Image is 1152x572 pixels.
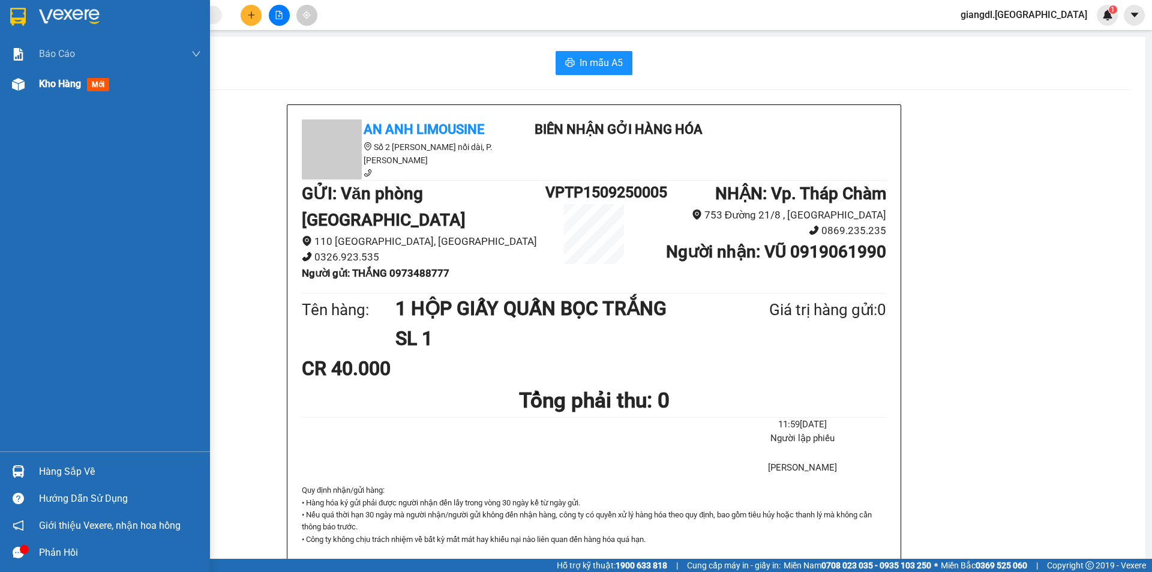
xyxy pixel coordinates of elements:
[545,181,643,204] h1: VPTP1509250005
[1111,5,1115,14] span: 1
[535,122,703,137] b: Biên nhận gởi hàng hóa
[364,169,372,177] span: phone
[1085,561,1094,570] span: copyright
[666,242,886,262] b: Người nhận : VŨ 0919061990
[302,140,518,167] li: Số 2 [PERSON_NAME] nối dài, P. [PERSON_NAME]
[719,461,886,475] li: [PERSON_NAME]
[302,484,886,546] div: Quy định nhận/gửi hàng :
[12,48,25,61] img: solution-icon
[296,5,317,26] button: aim
[809,225,819,235] span: phone
[39,78,81,89] span: Kho hàng
[934,563,938,568] span: ⚪️
[643,223,886,239] li: 0869.235.235
[77,17,115,115] b: Biên nhận gởi hàng hóa
[676,559,678,572] span: |
[976,561,1027,570] strong: 0369 525 060
[302,354,494,384] div: CR 40.000
[395,294,711,324] h1: 1 HỘP GIẤY QUẤN BỌC TRẮNG
[302,11,311,19] span: aim
[1124,5,1145,26] button: caret-down
[39,46,75,61] span: Báo cáo
[87,78,109,91] span: mới
[395,324,711,354] h1: SL 1
[39,544,201,562] div: Phản hồi
[302,267,449,279] b: Người gửi : THẮNG 0973488777
[275,11,283,19] span: file-add
[784,559,931,572] span: Miền Nam
[719,418,886,432] li: 11:59[DATE]
[302,249,545,265] li: 0326.923.535
[302,497,886,509] p: • Hàng hóa ký gửi phải được người nhận đến lấy trong vòng 30 ngày kể từ ngày gửi.
[13,493,24,504] span: question-circle
[556,51,632,75] button: printerIn mẫu A5
[616,561,667,570] strong: 1900 633 818
[711,298,886,322] div: Giá trị hàng gửi: 0
[1102,10,1113,20] img: icon-new-feature
[719,432,886,446] li: Người lập phiếu
[302,509,886,534] p: • Nếu quá thời hạn 30 ngày mà người nhận/người gửi không đến nhận hàng, công ty có quyền xử lý hà...
[10,8,26,26] img: logo-vxr
[13,520,24,531] span: notification
[1129,10,1140,20] span: caret-down
[580,55,623,70] span: In mẫu A5
[13,547,24,558] span: message
[302,298,395,322] div: Tên hàng:
[1036,559,1038,572] span: |
[12,465,25,478] img: warehouse-icon
[302,233,545,250] li: 110 [GEOGRAPHIC_DATA], [GEOGRAPHIC_DATA]
[241,5,262,26] button: plus
[302,236,312,246] span: environment
[692,209,702,220] span: environment
[821,561,931,570] strong: 0708 023 035 - 0935 103 250
[565,58,575,69] span: printer
[951,7,1097,22] span: giangdl.[GEOGRAPHIC_DATA]
[191,49,201,59] span: down
[643,207,886,223] li: 753 Đường 21/8 , [GEOGRAPHIC_DATA]
[364,142,372,151] span: environment
[715,184,886,203] b: NHẬN : Vp. Tháp Chàm
[302,534,886,546] p: • Công ty không chịu trách nhiệm về bất kỳ mất mát hay khiếu nại nào liên quan đến hàng hóa quá hạn.
[557,559,667,572] span: Hỗ trợ kỹ thuật:
[364,122,484,137] b: An Anh Limousine
[39,490,201,508] div: Hướng dẫn sử dụng
[302,384,886,417] h1: Tổng phải thu: 0
[941,559,1027,572] span: Miền Bắc
[15,77,66,134] b: An Anh Limousine
[1109,5,1117,14] sup: 1
[269,5,290,26] button: file-add
[687,559,781,572] span: Cung cấp máy in - giấy in:
[302,184,466,230] b: GỬI : Văn phòng [GEOGRAPHIC_DATA]
[12,78,25,91] img: warehouse-icon
[39,518,181,533] span: Giới thiệu Vexere, nhận hoa hồng
[247,11,256,19] span: plus
[302,251,312,262] span: phone
[39,463,201,481] div: Hàng sắp về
